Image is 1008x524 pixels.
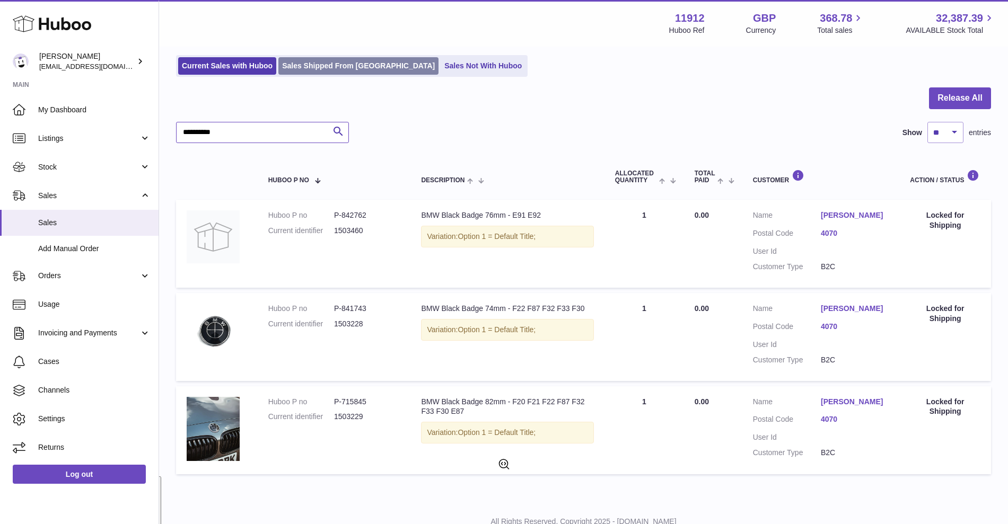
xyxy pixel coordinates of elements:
[675,11,705,25] strong: 11912
[334,210,400,220] dd: P-842762
[910,304,980,324] div: Locked for Shipping
[753,355,821,365] dt: Customer Type
[821,414,889,424] a: 4070
[334,412,400,422] dd: 1503229
[38,105,151,115] span: My Dashboard
[604,293,684,381] td: 1
[753,228,821,241] dt: Postal Code
[969,128,991,138] span: entries
[39,62,156,70] span: [EMAIL_ADDRESS][DOMAIN_NAME]
[753,397,821,410] dt: Name
[910,170,980,184] div: Action / Status
[268,177,309,184] span: Huboo P no
[187,304,240,358] img: IMG_20190916_140004659.jpg
[441,57,525,75] a: Sales Not With Huboo
[821,448,889,458] dd: B2C
[817,25,864,35] span: Total sales
[13,54,29,69] img: info@carbonmyride.com
[906,25,995,35] span: AVAILABLE Stock Total
[695,170,715,184] span: Total paid
[334,304,400,314] dd: P-841743
[38,244,151,254] span: Add Manual Order
[669,25,705,35] div: Huboo Ref
[458,428,536,437] span: Option 1 = Default Title;
[268,412,334,422] dt: Current identifier
[753,414,821,427] dt: Postal Code
[38,299,151,309] span: Usage
[421,226,593,247] div: Variation:
[38,328,139,338] span: Invoicing and Payments
[178,57,276,75] a: Current Sales with Huboo
[38,414,151,424] span: Settings
[187,210,240,263] img: no-photo.jpg
[753,262,821,272] dt: Customer Type
[753,448,821,458] dt: Customer Type
[421,304,593,314] div: BMW Black Badge 74mm - F22 F87 F32 F33 F30
[421,319,593,341] div: Variation:
[820,11,852,25] span: 368.78
[753,432,821,442] dt: User Id
[334,226,400,236] dd: 1503460
[458,232,536,241] span: Option 1 = Default Title;
[421,397,593,417] div: BMW Black Badge 82mm - F20 F21 F22 F87 F32 F33 F30 E87
[753,170,889,184] div: Customer
[38,271,139,281] span: Orders
[746,25,776,35] div: Currency
[268,397,334,407] dt: Huboo P no
[936,11,983,25] span: 32,387.39
[38,134,139,144] span: Listings
[268,210,334,220] dt: Huboo P no
[817,11,864,35] a: 368.78 Total sales
[821,397,889,407] a: [PERSON_NAME]
[278,57,439,75] a: Sales Shipped From [GEOGRAPHIC_DATA]
[187,397,240,461] img: BMWFrontBlackBadgeFitted.png
[615,170,657,184] span: ALLOCATED Quantity
[38,218,151,228] span: Sales
[821,322,889,332] a: 4070
[753,246,821,256] dt: User Id
[753,11,776,25] strong: GBP
[753,304,821,316] dt: Name
[695,211,709,219] span: 0.00
[38,442,151,452] span: Returns
[604,200,684,288] td: 1
[929,87,991,109] button: Release All
[38,191,139,201] span: Sales
[753,322,821,334] dt: Postal Code
[695,397,709,406] span: 0.00
[821,304,889,314] a: [PERSON_NAME]
[421,177,464,184] span: Description
[38,162,139,172] span: Stock
[38,357,151,367] span: Cases
[458,325,536,334] span: Option 1 = Default Title;
[38,385,151,395] span: Channels
[753,340,821,350] dt: User Id
[268,304,334,314] dt: Huboo P no
[910,397,980,417] div: Locked for Shipping
[753,210,821,223] dt: Name
[821,355,889,365] dd: B2C
[821,228,889,238] a: 4070
[39,51,135,72] div: [PERSON_NAME]
[13,465,146,484] a: Log out
[902,128,922,138] label: Show
[268,319,334,329] dt: Current identifier
[268,226,334,236] dt: Current identifier
[421,210,593,220] div: BMW Black Badge 76mm - E91 E92
[906,11,995,35] a: 32,387.39 AVAILABLE Stock Total
[604,386,684,475] td: 1
[421,422,593,443] div: Variation:
[821,262,889,272] dd: B2C
[334,397,400,407] dd: P-715845
[910,210,980,230] div: Locked for Shipping
[334,319,400,329] dd: 1503228
[821,210,889,220] a: [PERSON_NAME]
[695,304,709,313] span: 0.00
